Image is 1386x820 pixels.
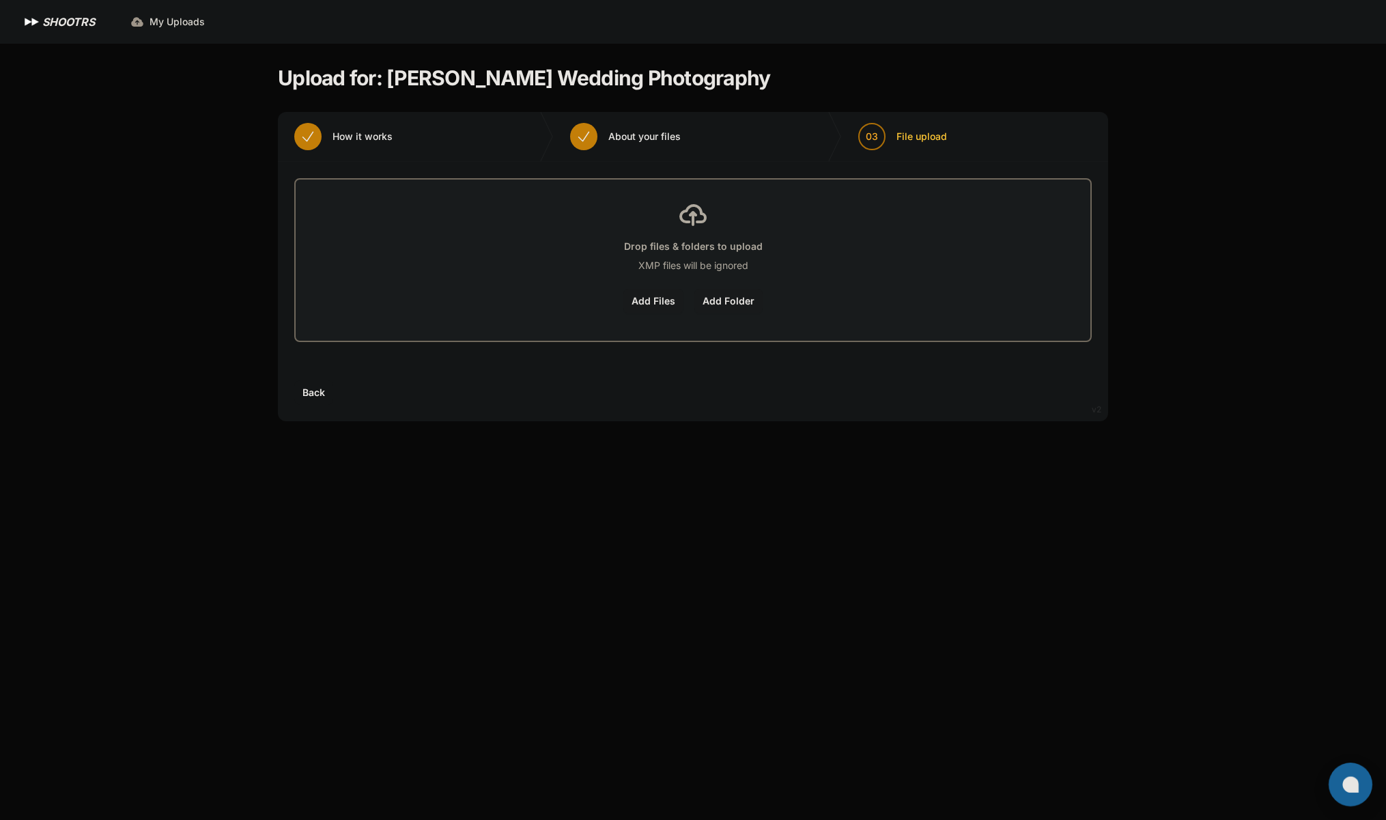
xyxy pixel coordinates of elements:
span: About your files [608,130,681,143]
span: 03 [866,130,878,143]
a: My Uploads [122,10,213,34]
p: XMP files will be ignored [638,259,748,272]
a: SHOOTRS SHOOTRS [22,14,95,30]
button: 03 File upload [842,112,963,161]
button: Back [294,380,333,405]
span: Back [302,386,325,399]
img: SHOOTRS [22,14,42,30]
button: Open chat window [1329,763,1372,806]
button: About your files [554,112,697,161]
label: Add Folder [694,289,763,313]
span: My Uploads [150,15,205,29]
span: File upload [896,130,947,143]
span: How it works [333,130,393,143]
div: v2 [1092,401,1101,418]
p: Drop files & folders to upload [624,240,763,253]
h1: Upload for: [PERSON_NAME] Wedding Photography [278,66,770,90]
label: Add Files [623,289,683,313]
button: How it works [278,112,409,161]
h1: SHOOTRS [42,14,95,30]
